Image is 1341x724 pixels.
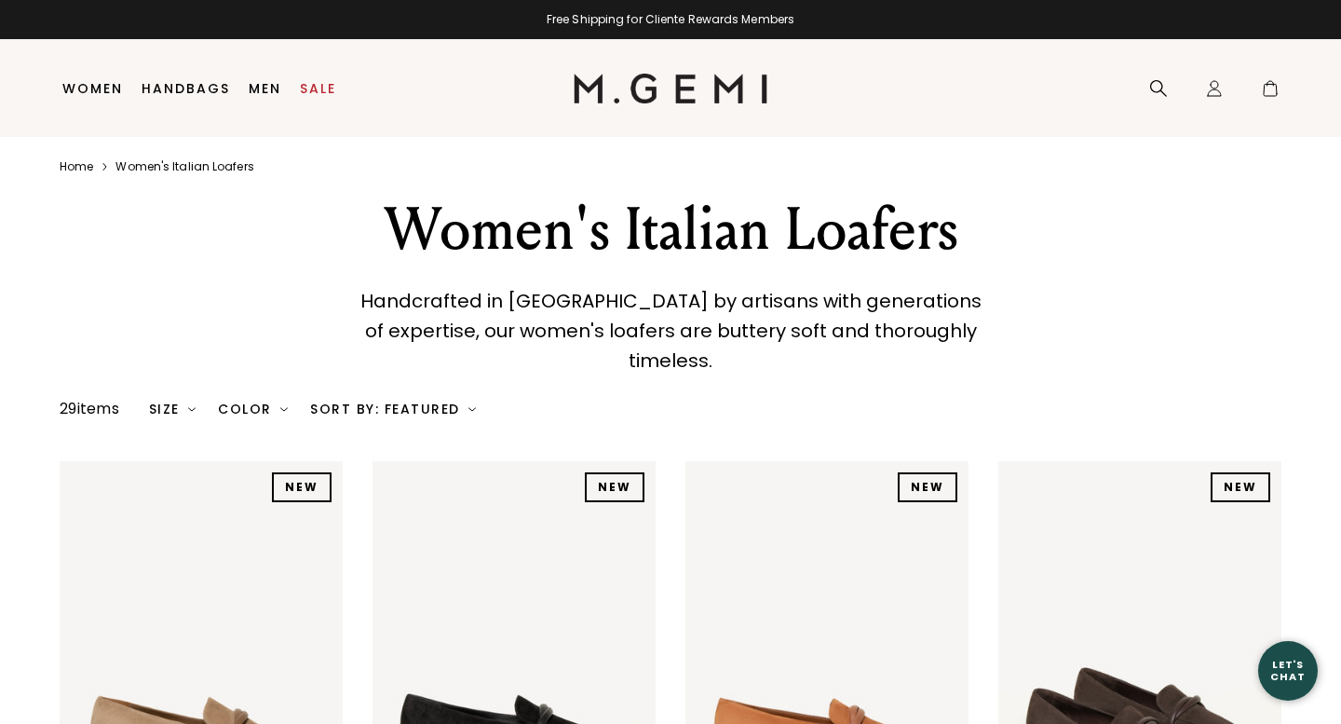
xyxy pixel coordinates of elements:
a: Home [60,159,93,174]
img: chevron-down.svg [468,405,476,413]
div: NEW [898,472,957,502]
div: Sort By: Featured [310,402,476,417]
div: Size [149,402,196,417]
div: Color [218,402,288,417]
img: M.Gemi [574,74,768,103]
div: Let's Chat [1258,659,1318,682]
img: chevron-down.svg [188,405,196,413]
div: NEW [272,472,332,502]
a: Handbags [142,81,230,96]
div: 29 items [60,398,119,420]
a: Sale [300,81,336,96]
a: Men [249,81,281,96]
div: NEW [585,472,644,502]
div: NEW [1211,472,1270,502]
img: chevron-down.svg [280,405,288,413]
p: Handcrafted in [GEOGRAPHIC_DATA] by artisans with generations of expertise, our women's loafers a... [357,286,985,376]
a: Women's italian loafers [115,159,253,174]
a: Women [62,81,123,96]
div: Women's Italian Loafers [347,197,994,264]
